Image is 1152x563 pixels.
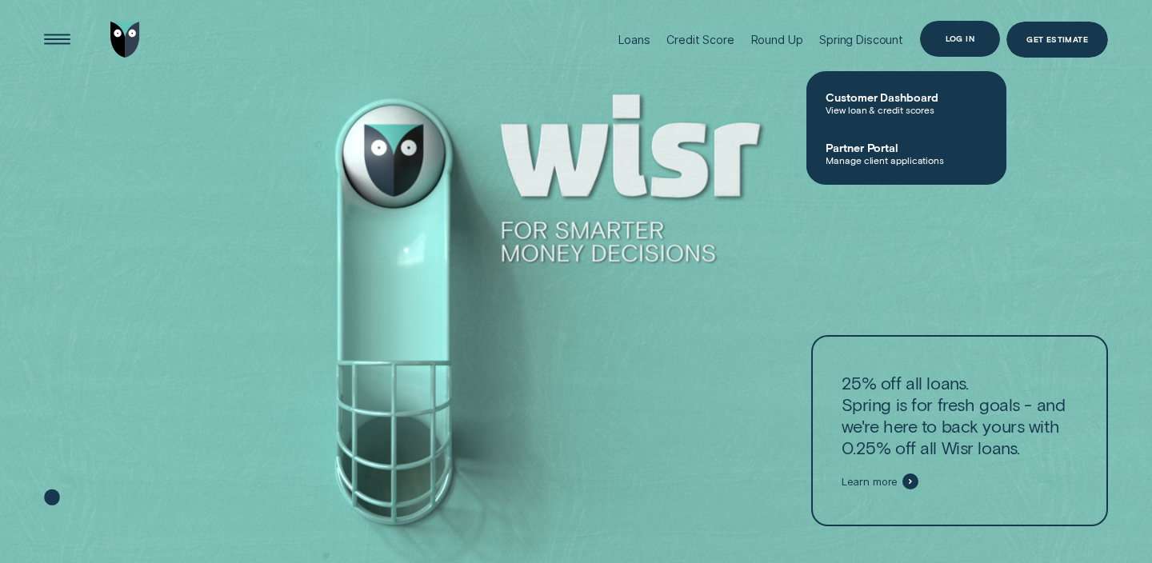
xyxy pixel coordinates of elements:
[806,128,1006,178] a: Partner PortalManage client applications
[110,22,140,58] img: Wisr
[666,33,734,46] div: Credit Score
[826,141,987,154] span: Partner Portal
[751,33,803,46] div: Round Up
[819,33,903,46] div: Spring Discount
[806,78,1006,128] a: Customer DashboardView loan & credit scores
[842,475,898,489] span: Learn more
[618,33,650,46] div: Loans
[826,104,987,115] span: View loan & credit scores
[826,90,987,104] span: Customer Dashboard
[811,335,1108,525] a: 25% off all loans.Spring is for fresh goals - and we're here to back yours with 0.25% off all Wis...
[826,154,987,166] span: Manage client applications
[946,35,974,42] div: Log in
[39,22,75,58] button: Open Menu
[842,372,1078,458] p: 25% off all loans. Spring is for fresh goals - and we're here to back yours with 0.25% off all Wi...
[920,21,1000,57] button: Log in
[1006,22,1108,58] a: Get Estimate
